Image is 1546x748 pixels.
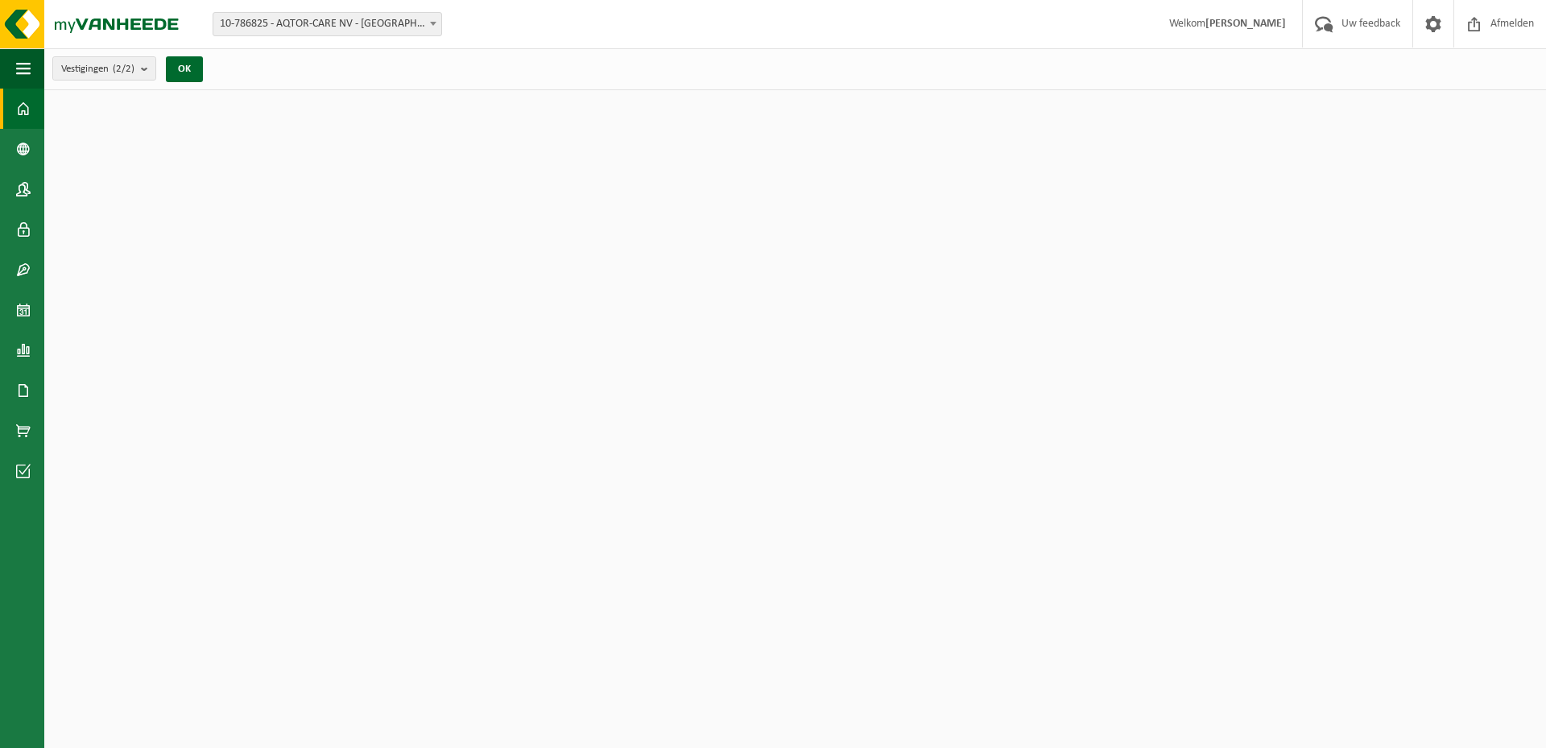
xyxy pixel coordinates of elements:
span: 10-786825 - AQTOR-CARE NV - OOSTAKKER [213,12,442,36]
span: 10-786825 - AQTOR-CARE NV - OOSTAKKER [213,13,441,35]
button: OK [166,56,203,82]
span: Vestigingen [61,57,134,81]
count: (2/2) [113,64,134,74]
strong: [PERSON_NAME] [1205,18,1286,30]
button: Vestigingen(2/2) [52,56,156,81]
